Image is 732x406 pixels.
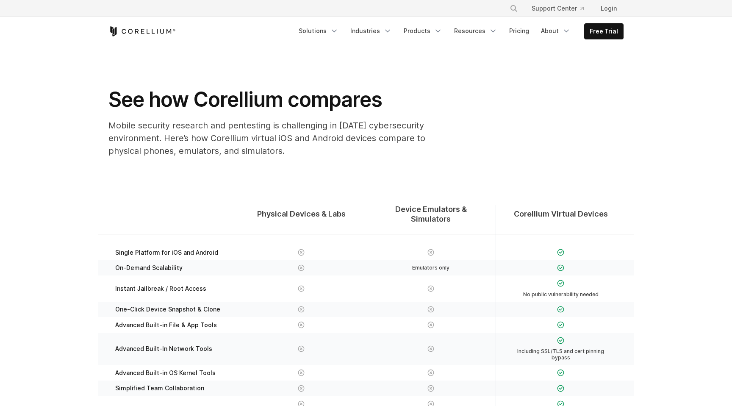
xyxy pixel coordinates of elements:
[557,306,564,313] img: Checkmark
[504,23,534,39] a: Pricing
[557,385,564,392] img: Checkmark
[536,23,576,39] a: About
[557,321,564,328] img: Checkmark
[514,348,607,361] span: Including SSL/TLS and cert pinning bypass
[115,285,206,292] span: Instant Jailbreak / Root Access
[427,249,435,256] img: X
[594,1,624,16] a: Login
[427,321,435,328] img: X
[298,285,305,292] img: X
[298,345,305,353] img: X
[108,87,447,112] h1: See how Corellium compares
[115,345,212,353] span: Advanced Built-In Network Tools
[557,249,564,256] img: Checkmark
[298,306,305,313] img: X
[449,23,502,39] a: Resources
[585,24,623,39] a: Free Trial
[427,385,435,392] img: X
[108,119,447,157] p: Mobile security research and pentesting is challenging in [DATE] cybersecurity environment. Here’...
[115,306,220,313] span: One-Click Device Snapshot & Clone
[514,209,608,219] span: Corellium Virtual Devices
[115,384,204,392] span: Simplified Team Collaboration
[115,249,218,256] span: Single Platform for iOS and Android
[108,26,176,36] a: Corellium Home
[557,264,564,272] img: Checkmark
[557,280,564,287] img: Checkmark
[523,291,599,298] span: No public vulnerability needed
[427,345,435,353] img: X
[298,249,305,256] img: X
[115,369,216,377] span: Advanced Built-in OS Kernel Tools
[115,264,183,272] span: On-Demand Scalability
[557,337,564,344] img: Checkmark
[298,264,305,272] img: X
[499,1,624,16] div: Navigation Menu
[412,264,449,271] span: Emulators only
[298,385,305,392] img: X
[525,1,591,16] a: Support Center
[374,205,487,224] span: Device Emulators & Simulators
[427,285,435,292] img: X
[427,306,435,313] img: X
[427,369,435,376] img: X
[557,369,564,376] img: Checkmark
[399,23,447,39] a: Products
[298,321,305,328] img: X
[298,369,305,376] img: X
[506,1,521,16] button: Search
[257,209,346,219] span: Physical Devices & Labs
[294,23,624,39] div: Navigation Menu
[115,321,217,329] span: Advanced Built-in File & App Tools
[345,23,397,39] a: Industries
[294,23,344,39] a: Solutions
